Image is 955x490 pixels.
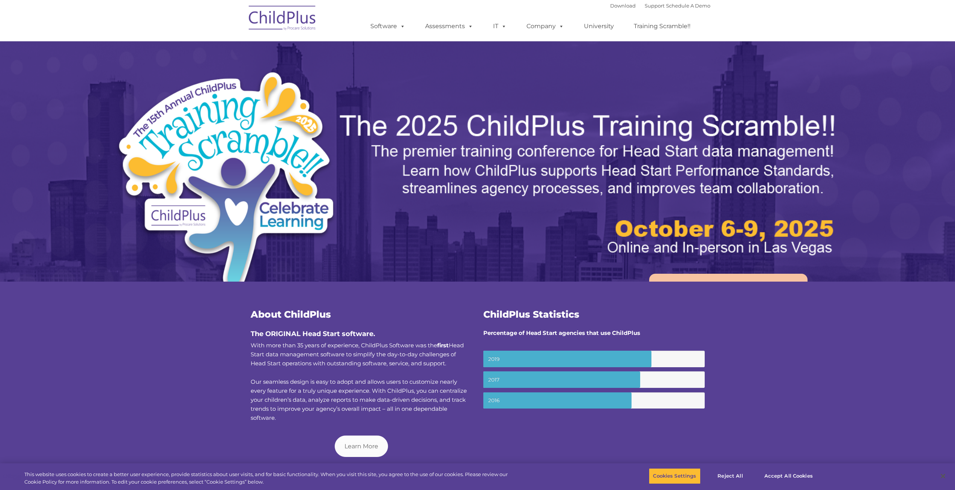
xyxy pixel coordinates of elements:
[483,351,705,367] small: 2019
[935,468,951,484] button: Close
[576,19,621,34] a: University
[649,468,700,484] button: Cookies Settings
[483,309,579,320] span: ChildPlus Statistics
[610,3,636,9] a: Download
[760,468,817,484] button: Accept All Cookies
[483,329,640,336] strong: Percentage of Head Start agencies that use ChildPlus
[486,19,514,34] a: IT
[251,342,464,367] span: With more than 35 years of experience, ChildPlus Software was the Head Start data management soft...
[483,371,705,388] small: 2017
[245,0,320,38] img: ChildPlus by Procare Solutions
[483,392,705,409] small: 2016
[418,19,481,34] a: Assessments
[626,19,698,34] a: Training Scramble!!
[251,378,467,421] span: Our seamless design is easy to adopt and allows users to customize nearly every feature for a tru...
[519,19,571,34] a: Company
[707,468,754,484] button: Reject All
[363,19,413,34] a: Software
[645,3,665,9] a: Support
[666,3,710,9] a: Schedule A Demo
[437,342,449,349] b: first
[251,330,375,338] span: The ORIGINAL Head Start software.
[24,471,525,485] div: This website uses cookies to create a better user experience, provide statistics about user visit...
[251,309,331,320] span: About ChildPlus
[649,274,808,316] a: Learn More
[335,436,388,457] a: Learn More
[610,3,710,9] font: |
